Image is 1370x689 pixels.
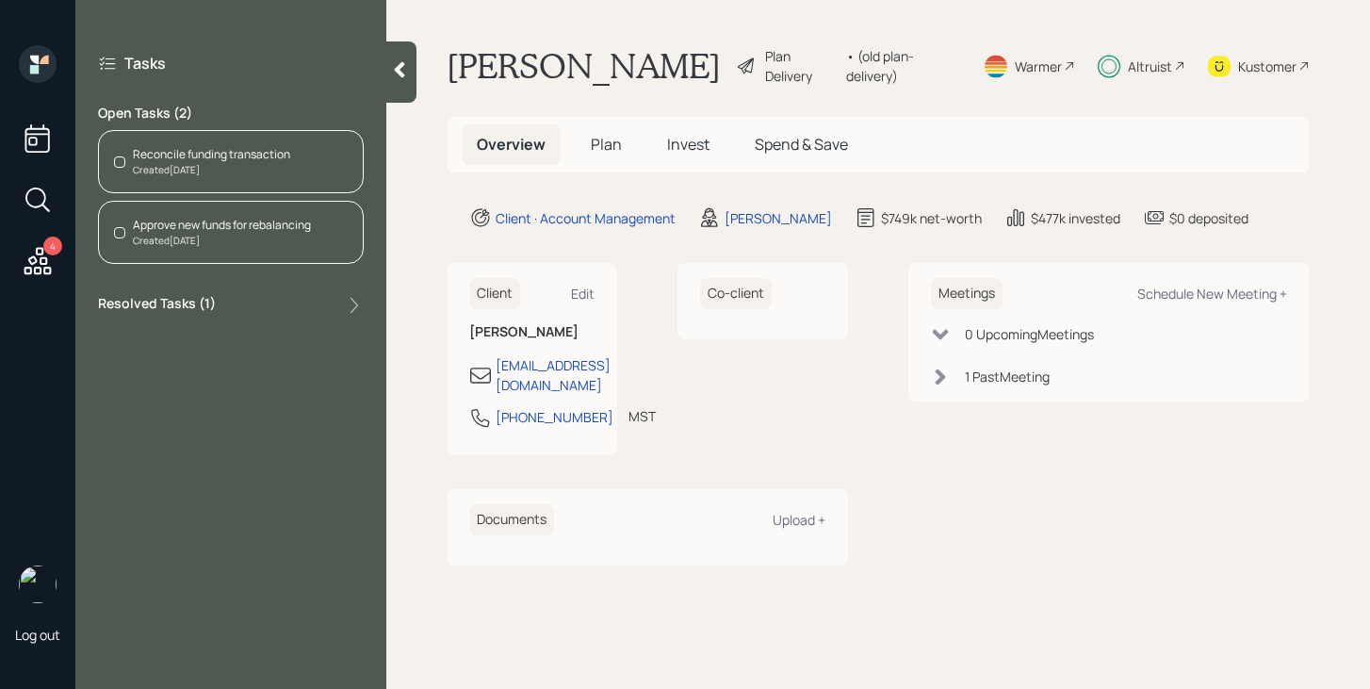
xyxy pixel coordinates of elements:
[98,294,216,317] label: Resolved Tasks ( 1 )
[477,134,546,155] span: Overview
[591,134,622,155] span: Plan
[1128,57,1172,76] div: Altruist
[1238,57,1297,76] div: Kustomer
[1169,208,1248,228] div: $0 deposited
[15,626,60,644] div: Log out
[133,163,290,177] div: Created [DATE]
[133,217,311,234] div: Approve new funds for rebalancing
[965,367,1050,386] div: 1 Past Meeting
[667,134,709,155] span: Invest
[1137,285,1287,303] div: Schedule New Meeting +
[755,134,848,155] span: Spend & Save
[931,278,1003,309] h6: Meetings
[496,407,613,427] div: [PHONE_NUMBER]
[469,278,520,309] h6: Client
[447,45,721,87] h1: [PERSON_NAME]
[43,237,62,255] div: 4
[124,53,166,74] label: Tasks
[700,278,772,309] h6: Co-client
[19,566,57,603] img: michael-russo-headshot.png
[469,324,595,340] h6: [PERSON_NAME]
[496,208,676,228] div: Client · Account Management
[469,504,554,535] h6: Documents
[725,208,832,228] div: [PERSON_NAME]
[773,511,825,529] div: Upload +
[133,234,311,248] div: Created [DATE]
[1031,208,1120,228] div: $477k invested
[1015,57,1062,76] div: Warmer
[133,146,290,163] div: Reconcile funding transaction
[496,355,611,395] div: [EMAIL_ADDRESS][DOMAIN_NAME]
[765,46,837,86] div: Plan Delivery
[965,324,1094,344] div: 0 Upcoming Meeting s
[881,208,982,228] div: $749k net-worth
[846,46,960,86] div: • (old plan-delivery)
[628,406,656,426] div: MST
[98,104,364,123] label: Open Tasks ( 2 )
[571,285,595,303] div: Edit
